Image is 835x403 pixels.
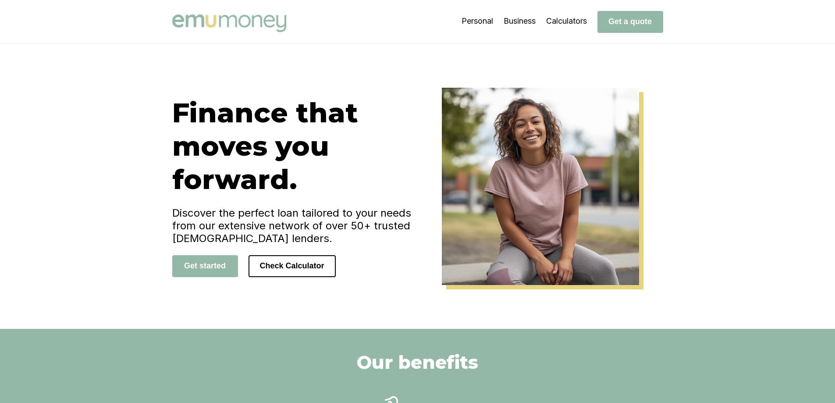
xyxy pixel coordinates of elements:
[597,17,663,26] a: Get a quote
[249,261,336,270] a: Check Calculator
[597,11,663,33] button: Get a quote
[357,351,478,374] h2: Our benefits
[442,88,639,285] img: Emu Money Home
[172,96,418,196] h1: Finance that moves you forward.
[249,255,336,277] button: Check Calculator
[172,207,418,245] h4: Discover the perfect loan tailored to your needs from our extensive network of over 50+ trusted [...
[172,261,238,270] a: Get started
[172,255,238,277] button: Get started
[172,14,286,32] img: Emu Money logo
